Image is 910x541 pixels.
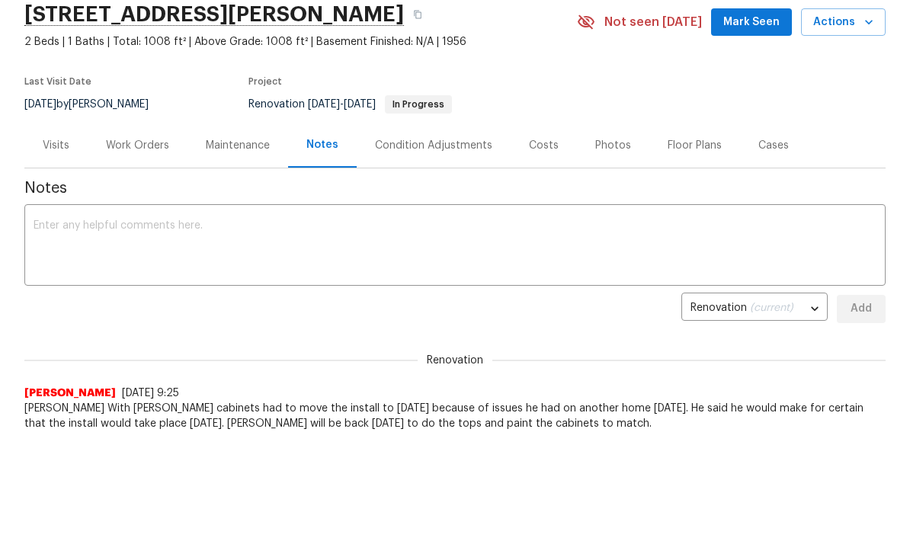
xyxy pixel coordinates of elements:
span: Notes [24,181,886,196]
div: Renovation (current) [681,290,828,328]
div: Notes [306,137,338,152]
span: Last Visit Date [24,77,91,86]
div: Maintenance [206,138,270,153]
div: Visits [43,138,69,153]
button: Actions [801,8,886,37]
div: Condition Adjustments [375,138,492,153]
span: Not seen [DATE] [604,14,702,30]
div: Photos [595,138,631,153]
span: (current) [750,303,793,313]
button: Copy Address [404,1,431,28]
span: Actions [813,13,873,32]
span: [DATE] [344,99,376,110]
button: Mark Seen [711,8,792,37]
span: [PERSON_NAME] With [PERSON_NAME] cabinets had to move the install to [DATE] because of issues he ... [24,401,886,431]
span: Renovation [248,99,452,110]
div: Floor Plans [668,138,722,153]
div: Costs [529,138,559,153]
div: Cases [758,138,789,153]
span: [DATE] [24,99,56,110]
span: [PERSON_NAME] [24,386,116,401]
span: Project [248,77,282,86]
span: Mark Seen [723,13,780,32]
div: Work Orders [106,138,169,153]
span: Renovation [418,353,492,368]
span: [DATE] [308,99,340,110]
span: In Progress [386,100,450,109]
span: - [308,99,376,110]
div: by [PERSON_NAME] [24,95,167,114]
span: [DATE] 9:25 [122,388,179,399]
span: 2 Beds | 1 Baths | Total: 1008 ft² | Above Grade: 1008 ft² | Basement Finished: N/A | 1956 [24,34,577,50]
